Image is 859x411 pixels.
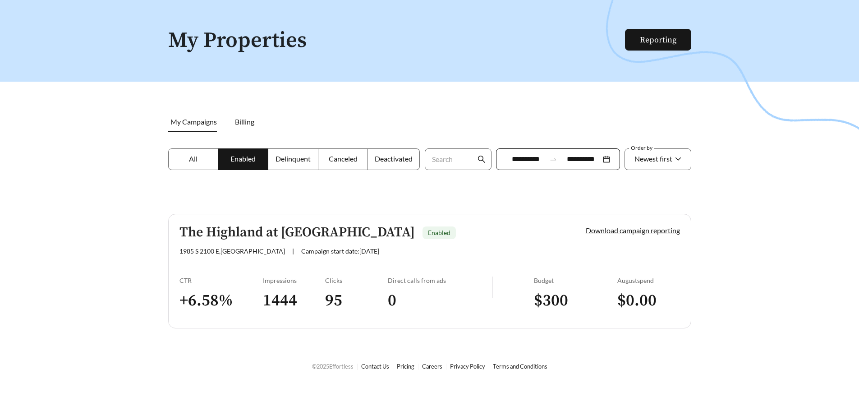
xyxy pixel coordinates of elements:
[634,154,672,163] span: Newest first
[586,226,680,235] a: Download campaign reporting
[388,277,492,284] div: Direct calls from ads
[640,35,676,45] a: Reporting
[617,291,680,311] h3: $ 0.00
[325,277,388,284] div: Clicks
[625,29,691,51] button: Reporting
[170,117,217,126] span: My Campaigns
[168,214,691,328] a: The Highland at [GEOGRAPHIC_DATA]Enabled1985 S 2100 E,[GEOGRAPHIC_DATA]|Campaign start date:[DATE...
[230,154,256,163] span: Enabled
[549,155,557,163] span: to
[534,277,617,284] div: Budget
[189,154,198,163] span: All
[276,154,311,163] span: Delinquent
[168,29,626,53] h1: My Properties
[179,247,285,255] span: 1985 S 2100 E , [GEOGRAPHIC_DATA]
[263,291,326,311] h3: 1444
[179,225,415,240] h5: The Highland at [GEOGRAPHIC_DATA]
[478,155,486,163] span: search
[292,247,294,255] span: |
[179,291,263,311] h3: + 6.58 %
[388,291,492,311] h3: 0
[492,277,493,298] img: line
[329,154,358,163] span: Canceled
[534,291,617,311] h3: $ 300
[263,277,326,284] div: Impressions
[301,247,379,255] span: Campaign start date: [DATE]
[325,291,388,311] h3: 95
[428,229,450,236] span: Enabled
[179,277,263,284] div: CTR
[375,154,413,163] span: Deactivated
[549,155,557,163] span: swap-right
[235,117,254,126] span: Billing
[617,277,680,284] div: August spend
